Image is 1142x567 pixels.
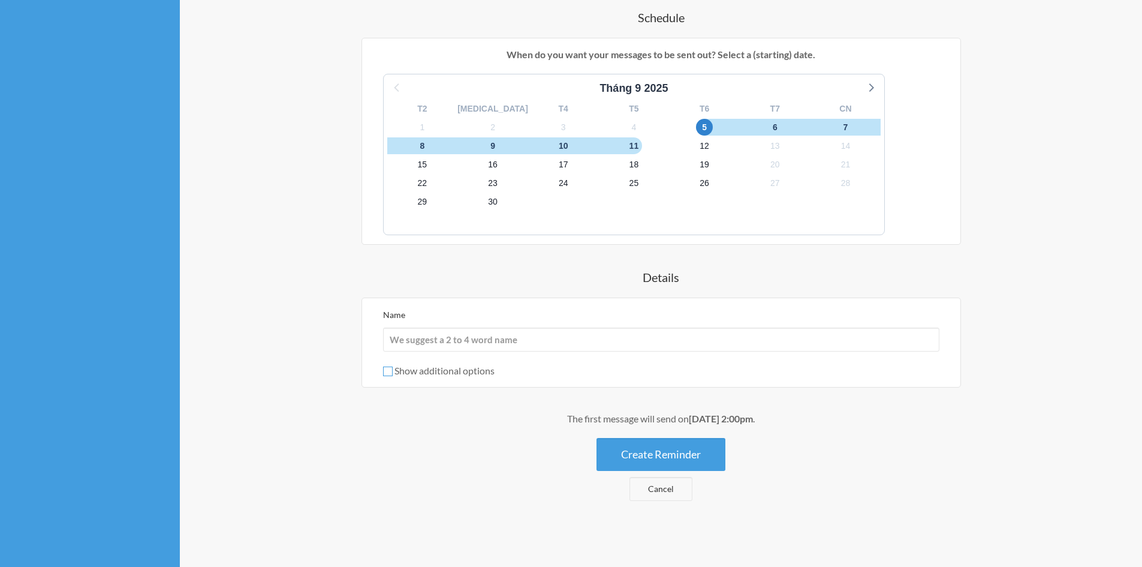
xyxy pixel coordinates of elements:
[484,157,501,173] span: Thứ Năm, 16 tháng 10, 2025
[767,137,784,154] span: Thứ Hai, 13 tháng 10, 2025
[555,137,572,154] span: Thứ Sáu, 10 tháng 10, 2025
[810,100,881,118] div: CN
[414,119,430,136] span: Thứ Tư, 1 tháng 10, 2025
[302,412,1021,426] div: The first message will send on .
[595,80,673,97] div: Tháng 9 2025
[837,175,854,192] span: Thứ Ba, 28 tháng 10, 2025
[696,137,713,154] span: Chủ Nhật, 12 tháng 10, 2025
[837,157,854,173] span: Thứ Ba, 21 tháng 10, 2025
[414,194,430,211] span: Thứ Tư, 29 tháng 10, 2025
[302,9,1021,26] h4: Schedule
[383,328,939,352] input: We suggest a 2 to 4 word name
[625,119,642,136] span: Thứ Bảy, 4 tháng 10, 2025
[457,100,528,118] div: [MEDICAL_DATA]
[414,137,430,154] span: Thứ Tư, 8 tháng 10, 2025
[837,119,854,136] span: Thứ Ba, 7 tháng 10, 2025
[629,477,692,501] a: Cancel
[599,100,670,118] div: T5
[689,413,753,424] strong: [DATE] 2:00pm
[484,119,501,136] span: Thứ Năm, 2 tháng 10, 2025
[371,47,951,62] p: When do you want your messages to be sent out? Select a (starting) date.
[414,175,430,192] span: Thứ Tư, 22 tháng 10, 2025
[625,137,642,154] span: Thứ Bảy, 11 tháng 10, 2025
[387,100,458,118] div: T2
[484,194,501,211] span: Thứ Năm, 30 tháng 10, 2025
[837,137,854,154] span: Thứ Ba, 14 tháng 10, 2025
[767,175,784,192] span: Thứ Hai, 27 tháng 10, 2025
[383,310,405,320] label: Name
[669,100,740,118] div: T6
[696,119,713,136] span: Chủ Nhật, 5 tháng 10, 2025
[767,157,784,173] span: Thứ Hai, 20 tháng 10, 2025
[302,269,1021,286] h4: Details
[596,438,725,471] button: Create Reminder
[696,157,713,173] span: Chủ Nhật, 19 tháng 10, 2025
[767,119,784,136] span: Thứ Hai, 6 tháng 10, 2025
[696,175,713,192] span: Chủ Nhật, 26 tháng 10, 2025
[625,157,642,173] span: Thứ Bảy, 18 tháng 10, 2025
[383,365,495,376] label: Show additional options
[484,175,501,192] span: Thứ Năm, 23 tháng 10, 2025
[740,100,810,118] div: T7
[484,137,501,154] span: Thứ Năm, 9 tháng 10, 2025
[414,157,430,173] span: Thứ Tư, 15 tháng 10, 2025
[555,175,572,192] span: Thứ Sáu, 24 tháng 10, 2025
[555,119,572,136] span: Thứ Sáu, 3 tháng 10, 2025
[528,100,599,118] div: T4
[383,367,393,376] input: Show additional options
[625,175,642,192] span: Thứ Bảy, 25 tháng 10, 2025
[555,157,572,173] span: Thứ Sáu, 17 tháng 10, 2025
